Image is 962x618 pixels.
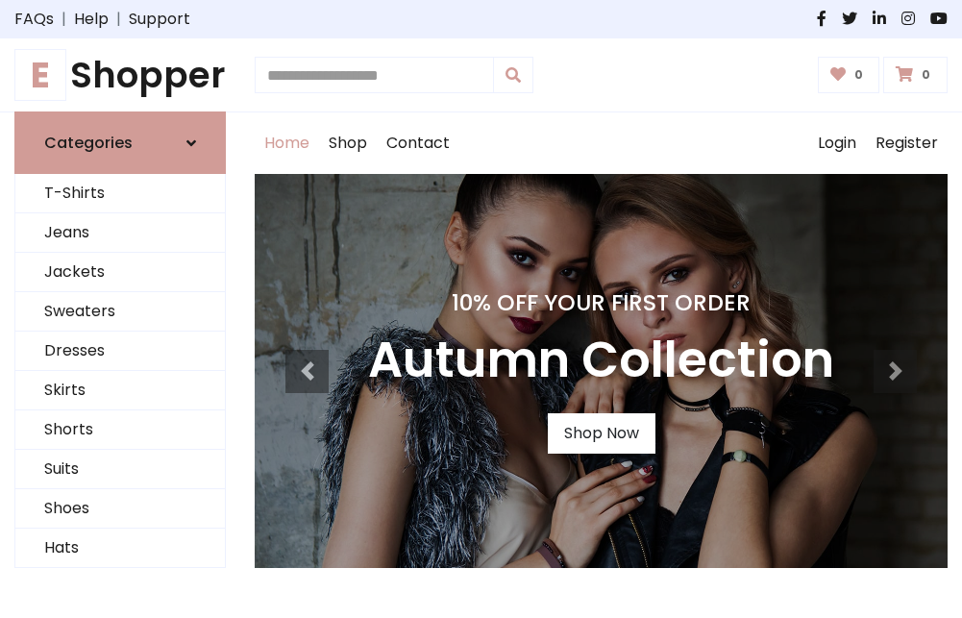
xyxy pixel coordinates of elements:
[44,134,133,152] h6: Categories
[14,49,66,101] span: E
[15,332,225,371] a: Dresses
[15,253,225,292] a: Jackets
[15,410,225,450] a: Shorts
[850,66,868,84] span: 0
[14,54,226,96] h1: Shopper
[15,292,225,332] a: Sweaters
[54,8,74,31] span: |
[917,66,935,84] span: 0
[377,112,459,174] a: Contact
[368,289,834,316] h4: 10% Off Your First Order
[15,213,225,253] a: Jeans
[866,112,948,174] a: Register
[74,8,109,31] a: Help
[319,112,377,174] a: Shop
[15,371,225,410] a: Skirts
[109,8,129,31] span: |
[14,111,226,174] a: Categories
[15,529,225,568] a: Hats
[15,174,225,213] a: T-Shirts
[129,8,190,31] a: Support
[255,112,319,174] a: Home
[14,54,226,96] a: EShopper
[14,8,54,31] a: FAQs
[368,332,834,390] h3: Autumn Collection
[548,413,655,454] a: Shop Now
[15,450,225,489] a: Suits
[818,57,880,93] a: 0
[808,112,866,174] a: Login
[15,489,225,529] a: Shoes
[883,57,948,93] a: 0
